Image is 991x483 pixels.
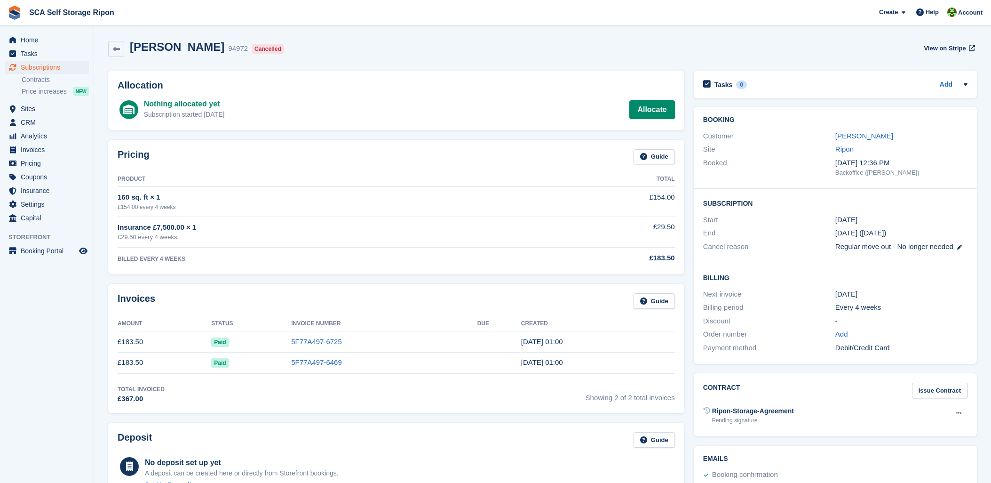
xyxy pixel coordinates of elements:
[118,385,165,394] div: Total Invoiced
[835,329,848,340] a: Add
[835,132,893,140] a: [PERSON_NAME]
[21,102,77,115] span: Sites
[629,100,674,119] a: Allocate
[926,8,939,17] span: Help
[21,129,77,143] span: Analytics
[703,215,835,225] div: Start
[835,289,967,300] div: [DATE]
[835,242,953,250] span: Regular move out - No longer needed
[291,316,477,331] th: Invoice Number
[145,468,339,478] p: A deposit can be created here or directly from Storefront bookings.
[118,80,675,91] h2: Allocation
[703,241,835,252] div: Cancel reason
[703,455,967,463] h2: Emails
[22,86,89,97] a: Price increases NEW
[920,40,977,56] a: View on Stripe
[291,358,342,366] a: 5F77A497-6469
[118,149,150,165] h2: Pricing
[5,143,89,156] a: menu
[118,203,539,211] div: £154.00 every 4 weeks
[211,338,229,347] span: Paid
[118,331,211,353] td: £183.50
[21,198,77,211] span: Settings
[835,316,967,327] div: -
[5,244,89,258] a: menu
[521,316,675,331] th: Created
[73,87,89,96] div: NEW
[118,233,539,242] div: £29.50 every 4 weeks
[539,217,675,247] td: £29.50
[5,129,89,143] a: menu
[736,80,747,89] div: 0
[211,358,229,368] span: Paid
[5,157,89,170] a: menu
[703,343,835,354] div: Payment method
[539,172,675,187] th: Total
[118,293,155,309] h2: Invoices
[228,43,248,54] div: 94972
[835,168,967,177] div: Backoffice ([PERSON_NAME])
[912,383,967,398] a: Issue Contract
[703,116,967,124] h2: Booking
[78,245,89,257] a: Preview store
[586,385,675,404] span: Showing 2 of 2 total invoices
[211,316,291,331] th: Status
[21,211,77,225] span: Capital
[118,432,152,448] h2: Deposit
[22,75,89,84] a: Contracts
[145,457,339,468] div: No deposit set up yet
[118,316,211,331] th: Amount
[5,61,89,74] a: menu
[5,33,89,47] a: menu
[703,158,835,177] div: Booked
[130,40,224,53] h2: [PERSON_NAME]
[144,110,225,120] div: Subscription started [DATE]
[703,289,835,300] div: Next invoice
[835,215,857,225] time: 2025-07-19 00:00:00 UTC
[144,98,225,110] div: Nothing allocated yet
[703,302,835,313] div: Billing period
[21,61,77,74] span: Subscriptions
[835,229,887,237] span: [DATE] ([DATE])
[5,184,89,197] a: menu
[21,170,77,184] span: Coupons
[835,158,967,169] div: [DATE] 12:36 PM
[25,5,118,20] a: SCA Self Storage Ripon
[118,172,539,187] th: Product
[835,302,967,313] div: Every 4 weeks
[477,316,521,331] th: Due
[5,198,89,211] a: menu
[703,329,835,340] div: Order number
[835,145,854,153] a: Ripon
[21,244,77,258] span: Booking Portal
[521,338,563,346] time: 2025-08-16 00:00:57 UTC
[118,352,211,373] td: £183.50
[924,44,966,53] span: View on Stripe
[8,233,94,242] span: Storefront
[879,8,898,17] span: Create
[8,6,22,20] img: stora-icon-8386f47178a22dfd0bd8f6a31ec36ba5ce8667c1dd55bd0f319d3a0aa187defe.svg
[712,416,794,425] div: Pending signature
[5,102,89,115] a: menu
[539,187,675,217] td: £154.00
[703,131,835,142] div: Customer
[118,255,539,263] div: BILLED EVERY 4 WEEKS
[712,406,794,416] div: Ripon-Storage-Agreement
[539,253,675,264] div: £183.50
[5,170,89,184] a: menu
[21,157,77,170] span: Pricing
[21,116,77,129] span: CRM
[703,144,835,155] div: Site
[703,198,967,208] h2: Subscription
[703,273,967,282] h2: Billing
[634,149,675,165] a: Guide
[252,44,284,54] div: Cancelled
[118,394,165,404] div: £367.00
[21,33,77,47] span: Home
[118,192,539,203] div: 160 sq. ft × 1
[521,358,563,366] time: 2025-07-19 00:00:30 UTC
[958,8,983,17] span: Account
[634,432,675,448] a: Guide
[5,47,89,60] a: menu
[5,211,89,225] a: menu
